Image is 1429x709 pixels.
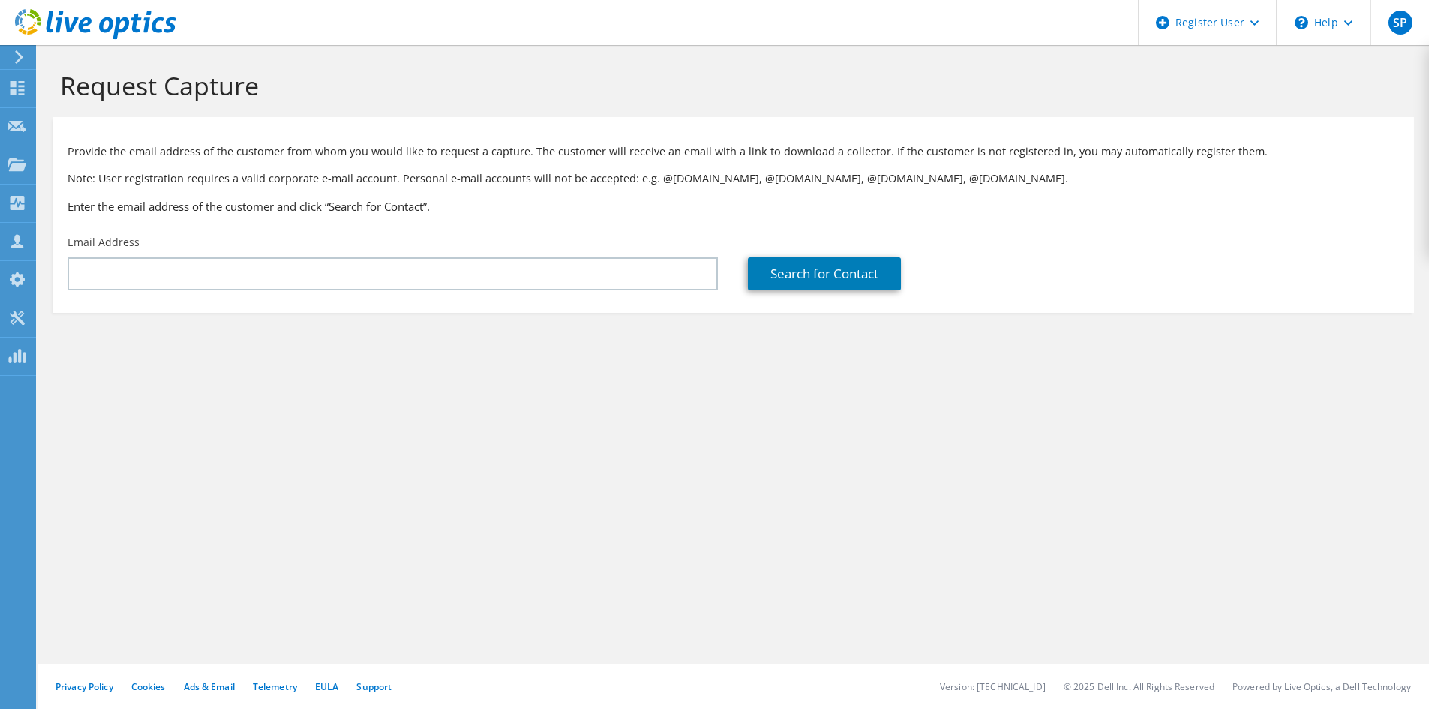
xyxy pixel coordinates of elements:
[184,680,235,693] a: Ads & Email
[68,235,140,250] label: Email Address
[1064,680,1214,693] li: © 2025 Dell Inc. All Rights Reserved
[68,143,1399,160] p: Provide the email address of the customer from whom you would like to request a capture. The cust...
[253,680,297,693] a: Telemetry
[68,198,1399,215] h3: Enter the email address of the customer and click “Search for Contact”.
[60,70,1399,101] h1: Request Capture
[315,680,338,693] a: EULA
[56,680,113,693] a: Privacy Policy
[131,680,166,693] a: Cookies
[748,257,901,290] a: Search for Contact
[1232,680,1411,693] li: Powered by Live Optics, a Dell Technology
[1388,11,1412,35] span: SP
[356,680,392,693] a: Support
[940,680,1046,693] li: Version: [TECHNICAL_ID]
[1295,16,1308,29] svg: \n
[68,170,1399,187] p: Note: User registration requires a valid corporate e-mail account. Personal e-mail accounts will ...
